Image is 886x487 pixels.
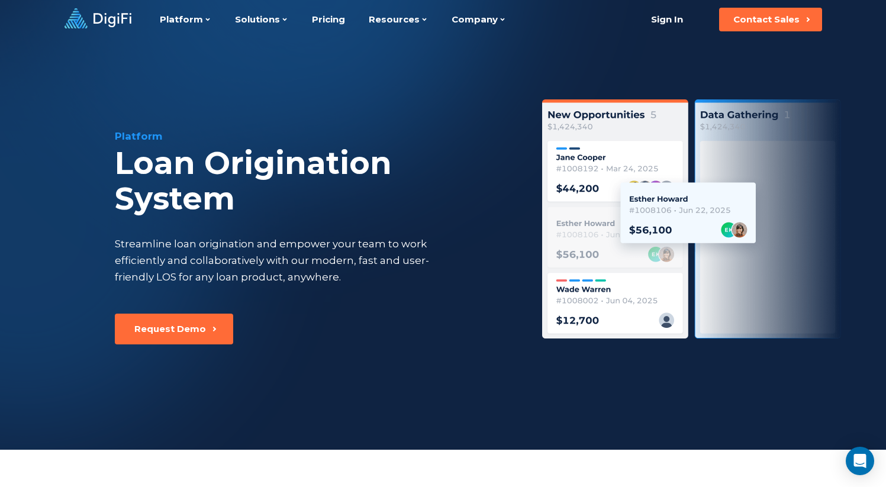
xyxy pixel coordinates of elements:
[115,236,451,285] div: Streamline loan origination and empower your team to work efficiently and collaboratively with ou...
[637,8,698,31] a: Sign In
[115,146,513,217] div: Loan Origination System
[846,447,874,475] div: Open Intercom Messenger
[115,129,513,143] div: Platform
[115,314,233,344] button: Request Demo
[719,8,822,31] button: Contact Sales
[733,14,800,25] div: Contact Sales
[134,323,206,335] div: Request Demo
